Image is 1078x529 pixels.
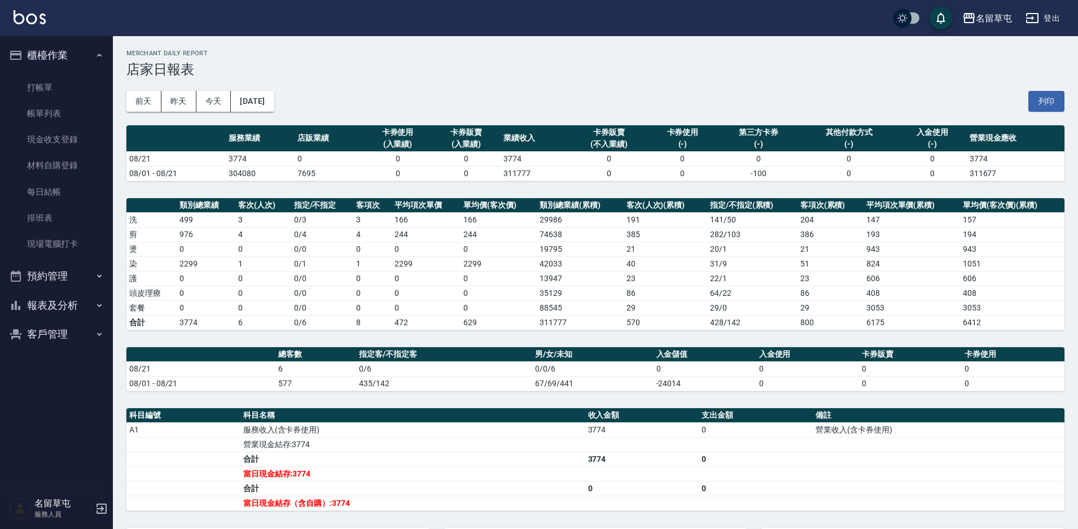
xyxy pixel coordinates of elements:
td: 824 [864,256,961,271]
td: 570 [624,315,707,330]
td: 燙 [126,242,177,256]
td: 191 [624,212,707,227]
td: 166 [392,212,461,227]
td: 0 [569,151,648,166]
td: 67/69/441 [532,376,654,391]
td: 6 [235,315,291,330]
table: a dense table [126,347,1064,391]
td: 0 [235,242,291,256]
td: 23 [624,271,707,286]
td: 311777 [537,315,623,330]
td: 282 / 103 [707,227,797,242]
td: 0 [648,166,717,181]
td: 護 [126,271,177,286]
td: 3 [235,212,291,227]
td: 0 [363,166,432,181]
td: 311677 [967,166,1064,181]
td: 0 / 0 [291,286,354,300]
button: 昨天 [161,91,196,112]
th: 入金使用 [756,347,859,362]
th: 卡券使用 [962,347,1064,362]
th: 業績收入 [501,125,569,152]
td: 2299 [392,256,461,271]
th: 客項次(累積) [797,198,864,213]
td: 合計 [126,315,177,330]
td: 51 [797,256,864,271]
td: 4 [353,227,392,242]
td: 166 [461,212,537,227]
td: 0 [699,452,813,466]
td: 629 [461,315,537,330]
td: 0 [962,361,1064,376]
td: 3774 [501,151,569,166]
td: 3774 [585,422,699,437]
td: 8 [353,315,392,330]
td: 08/21 [126,151,226,166]
td: 304080 [226,166,295,181]
table: a dense table [126,198,1064,330]
a: 材料自購登錄 [5,152,108,178]
th: 單均價(客次價)(累積) [960,198,1064,213]
a: 每日結帳 [5,179,108,205]
div: (-) [803,138,895,150]
div: 卡券使用 [651,126,715,138]
td: 35129 [537,286,623,300]
td: 577 [275,376,356,391]
td: 08/21 [126,361,275,376]
table: a dense table [126,408,1064,511]
a: 現場電腦打卡 [5,231,108,257]
button: 櫃檯作業 [5,41,108,70]
img: Logo [14,10,46,24]
td: -24014 [654,376,756,391]
th: 平均項次單價 [392,198,461,213]
div: (-) [720,138,797,150]
td: 套餐 [126,300,177,315]
th: 科目名稱 [240,408,585,423]
td: 7695 [295,166,363,181]
th: 單均價(客次價) [461,198,537,213]
th: 客次(人次) [235,198,291,213]
h2: Merchant Daily Report [126,50,1064,57]
td: 0 [800,166,898,181]
a: 帳單列表 [5,100,108,126]
td: 營業收入(含卡券使用) [813,422,1064,437]
button: save [930,7,952,29]
button: 客戶管理 [5,320,108,349]
td: 0 [392,271,461,286]
td: 0 [756,376,859,391]
td: 800 [797,315,864,330]
td: 64 / 22 [707,286,797,300]
a: 現金收支登錄 [5,126,108,152]
td: 合計 [240,452,585,466]
td: 31 / 9 [707,256,797,271]
th: 平均項次單價(累積) [864,198,961,213]
td: 0 [461,286,537,300]
td: 2299 [461,256,537,271]
td: 42033 [537,256,623,271]
td: 0 [756,361,859,376]
td: 3774 [585,452,699,466]
td: 29 [797,300,864,315]
td: 0 [461,242,537,256]
td: 0 [699,481,813,496]
a: 打帳單 [5,75,108,100]
td: 21 [624,242,707,256]
td: 0 [699,422,813,437]
td: 311777 [501,166,569,181]
button: 名留草屯 [958,7,1016,30]
td: 86 [624,286,707,300]
td: 0 [235,300,291,315]
button: 今天 [196,91,231,112]
td: 0 / 1 [291,256,354,271]
td: 0 [585,481,699,496]
td: 193 [864,227,961,242]
td: 0 [859,376,962,391]
div: 卡券販賣 [572,126,646,138]
td: 0 / 3 [291,212,354,227]
td: 0 [392,242,461,256]
td: 0 [432,151,501,166]
img: Person [9,497,32,520]
td: 0/6 [291,315,354,330]
button: 登出 [1021,8,1064,29]
td: 0/6 [356,361,532,376]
